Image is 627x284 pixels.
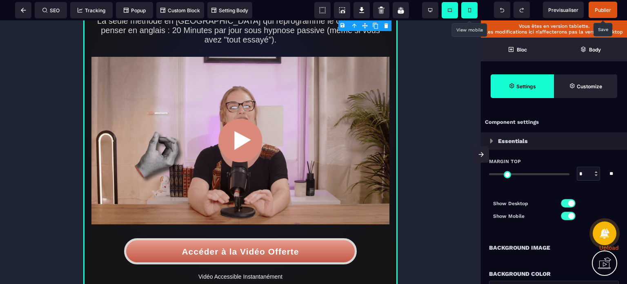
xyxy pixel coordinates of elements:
[124,7,146,13] span: Popup
[554,74,617,98] span: Open Style Manager
[41,218,273,244] button: Accéder à la Vidéo Offerte
[493,212,554,220] p: Show Mobile
[334,2,350,18] span: Screenshot
[489,158,521,165] span: Margin Top
[8,36,306,204] img: 03055973746d584f8fc8b654d173a7d9_Vsl_-_Zenspeak3.mp4.gif
[485,29,623,35] p: Les modifications ici n’affecterons pas la version desktop
[211,7,248,13] span: Setting Body
[481,38,554,61] span: Open Blocks
[493,199,554,208] p: Show Desktop
[485,23,623,29] p: Vous êtes en version tablette.
[8,250,306,263] text: Vidéo Accessible Instantanément
[489,269,619,279] div: Background Color
[481,114,627,130] div: Component settings
[42,7,60,13] span: SEO
[314,2,331,18] span: View components
[548,7,578,13] span: Previsualiser
[491,74,554,98] span: Settings
[78,7,105,13] span: Tracking
[589,47,601,53] strong: Body
[498,136,528,146] p: Essentials
[160,7,200,13] span: Custom Block
[489,243,550,253] p: Background Image
[577,83,602,89] strong: Customize
[516,83,536,89] strong: Settings
[554,38,627,61] span: Open Layer Manager
[543,2,584,18] span: Preview
[595,7,611,13] span: Publier
[517,47,527,53] strong: Bloc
